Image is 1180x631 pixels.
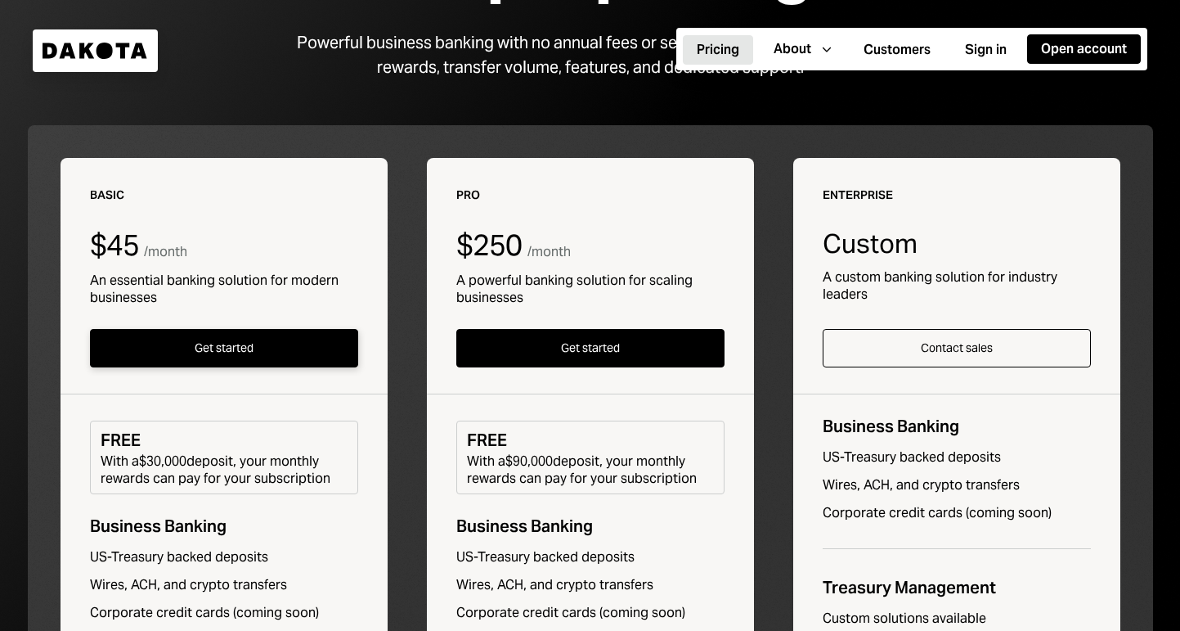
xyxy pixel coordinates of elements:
div: Pro [456,187,725,203]
div: Basic [90,187,358,203]
div: Treasury Management [823,575,1091,600]
div: / month [144,243,187,261]
div: Business Banking [456,514,725,539]
div: Corporate credit cards (coming soon) [456,604,725,622]
div: With a $90,000 deposit, your monthly rewards can pay for your subscription [467,453,714,487]
div: FREE [467,428,714,453]
div: Wires, ACH, and crypto transfers [90,576,358,594]
div: Powerful business banking with no annual fees or setup costs. Upgrade for more rewards, transfer ... [276,30,904,79]
div: Business Banking [90,514,358,539]
a: Customers [850,34,944,65]
div: US-Treasury backed deposits [456,548,725,566]
div: Wires, ACH, and crypto transfers [823,476,1091,494]
div: US-Treasury backed deposits [823,448,1091,466]
div: $45 [90,229,140,262]
div: With a $30,000 deposit, your monthly rewards can pay for your subscription [101,453,348,487]
div: US-Treasury backed deposits [90,548,358,566]
div: Custom solutions available [823,610,1091,628]
button: Get started [90,329,358,367]
div: Custom [823,229,1091,258]
div: / month [527,243,571,261]
div: $250 [456,229,523,262]
button: Open account [1027,34,1141,64]
div: Corporate credit cards (coming soon) [823,504,1091,522]
button: Contact sales [823,329,1091,367]
a: Pricing [683,34,753,65]
div: FREE [101,428,348,453]
a: Sign in [951,34,1021,65]
button: Pricing [683,35,753,65]
div: An essential banking solution for modern businesses [90,272,358,306]
div: Corporate credit cards (coming soon) [90,604,358,622]
div: A powerful banking solution for scaling businesses [456,272,725,306]
div: A custom banking solution for industry leaders [823,268,1091,303]
button: Get started [456,329,725,367]
button: Customers [850,35,944,65]
button: About [760,34,843,64]
div: About [774,40,811,58]
button: Sign in [951,35,1021,65]
div: Wires, ACH, and crypto transfers [456,576,725,594]
div: Enterprise [823,187,1091,203]
div: Business Banking [823,414,1091,439]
